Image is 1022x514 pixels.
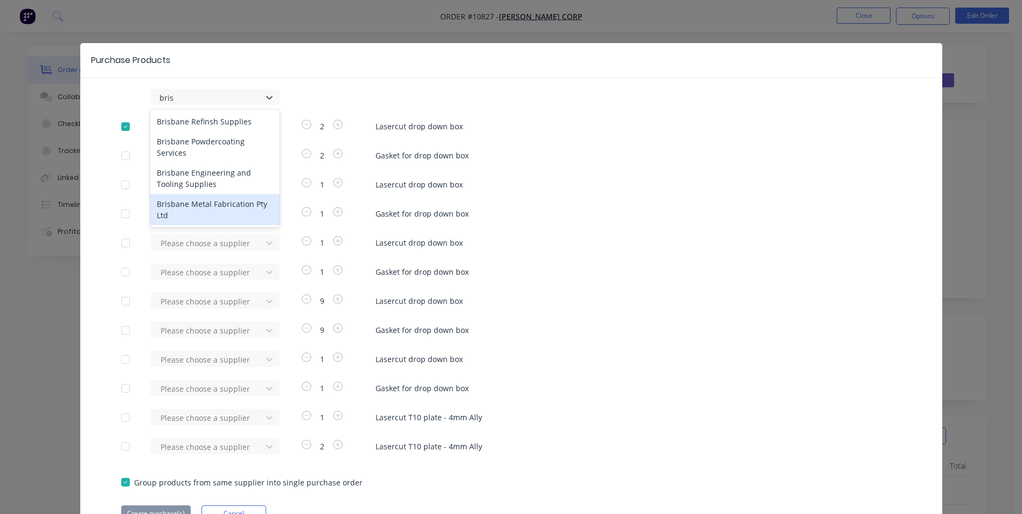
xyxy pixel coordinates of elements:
span: Group products from same supplier into single purchase order [134,477,363,488]
span: Gasket for drop down box [376,383,901,394]
div: Brisbane Powdercoating Services [150,131,280,163]
span: Lasercut T10 plate - 4mm Ally [376,441,901,452]
span: 1 [314,179,331,190]
span: 1 [314,383,331,394]
span: Lasercut drop down box [376,295,901,307]
span: Gasket for drop down box [376,150,901,161]
div: Brisbane Engineering and Tooling Supplies [150,163,280,194]
div: Brisbane Metal Fabrication Pty Ltd [150,194,280,225]
span: 1 [314,412,331,423]
span: 9 [314,324,331,336]
span: Lasercut drop down box [376,353,901,365]
span: 1 [314,237,331,248]
span: 2 [314,150,331,161]
span: 1 [314,208,331,219]
span: 2 [314,441,331,452]
span: Lasercut drop down box [376,237,901,248]
span: Gasket for drop down box [376,266,901,277]
span: Gasket for drop down box [376,208,901,219]
span: 1 [314,353,331,365]
div: Purchase Products [91,54,170,67]
span: Lasercut drop down box [376,179,901,190]
span: Gasket for drop down box [376,324,901,336]
span: 1 [314,266,331,277]
span: Lasercut drop down box [376,121,901,132]
span: 9 [314,295,331,307]
div: Brisbane Refinsh Supplies [150,112,280,131]
span: Lasercut T10 plate - 4mm Ally [376,412,901,423]
span: 2 [314,121,331,132]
